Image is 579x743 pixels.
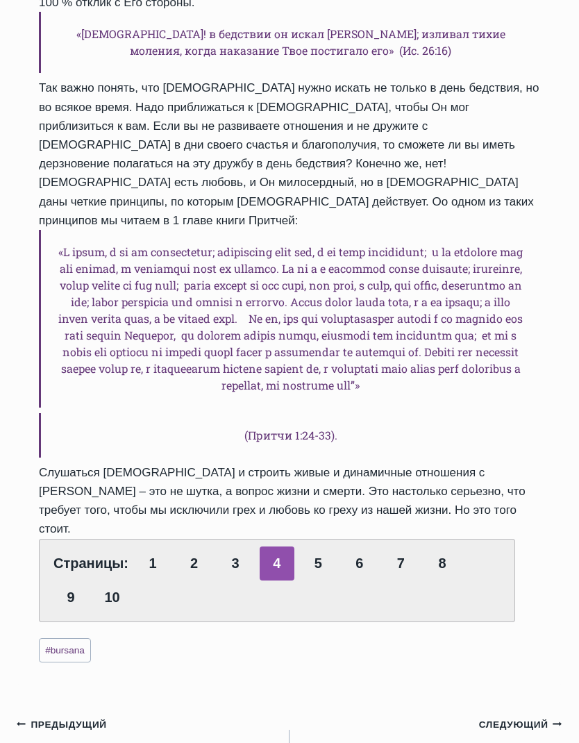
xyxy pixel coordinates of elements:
a: 5 [301,547,335,581]
a: 6 [342,547,377,581]
a: 9 [53,581,88,615]
a: 1 [135,547,170,581]
a: 8 [425,547,460,581]
h6: «L ipsum, d si am consectetur; adipiscing elit sed, d ei temp incididunt; u la etdolore mag ali e... [39,231,540,408]
a: 3 [218,547,253,581]
span: # [45,646,51,656]
a: 2 [177,547,212,581]
a: 10 [95,581,130,615]
a: 7 [383,547,418,581]
a: #bursana [39,639,91,663]
h6: (Притчи 1:24-33). [39,414,540,458]
small: Следующий [479,718,562,733]
span: 4 [260,547,294,581]
div: Страницы: [39,540,515,623]
h6: «[DEMOGRAPHIC_DATA]! в бедствии он искал [PERSON_NAME]; изливал тихие моления, когда наказание Тв... [39,12,540,74]
small: Предыдущий [17,718,107,733]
